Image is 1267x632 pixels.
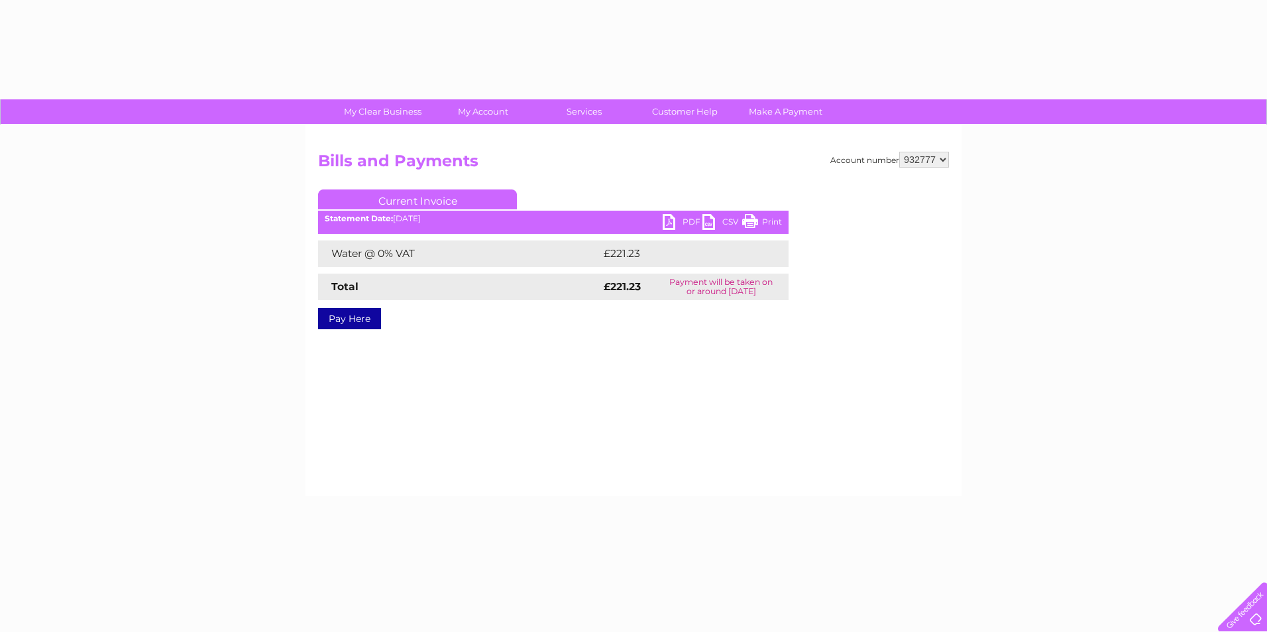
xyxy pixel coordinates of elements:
[742,214,782,233] a: Print
[318,240,600,267] td: Water @ 0% VAT
[604,280,641,293] strong: £221.23
[529,99,639,124] a: Services
[318,308,381,329] a: Pay Here
[318,214,789,223] div: [DATE]
[328,99,437,124] a: My Clear Business
[702,214,742,233] a: CSV
[429,99,538,124] a: My Account
[654,274,789,300] td: Payment will be taken on or around [DATE]
[318,189,517,209] a: Current Invoice
[830,152,949,168] div: Account number
[663,214,702,233] a: PDF
[731,99,840,124] a: Make A Payment
[325,213,393,223] b: Statement Date:
[630,99,740,124] a: Customer Help
[331,280,358,293] strong: Total
[318,152,949,177] h2: Bills and Payments
[600,240,763,267] td: £221.23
